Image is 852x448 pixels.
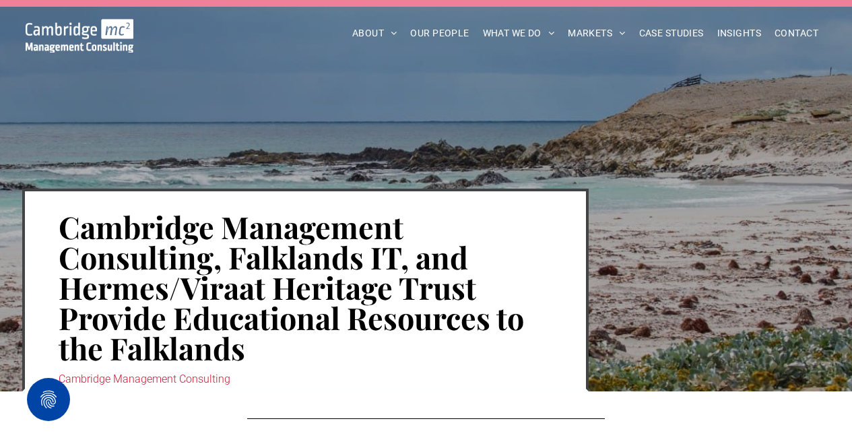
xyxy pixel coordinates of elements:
a: WHAT WE DO [476,23,562,44]
a: MARKETS [561,23,632,44]
a: OUR PEOPLE [403,23,476,44]
div: Cambridge Management Consulting [59,370,552,389]
img: Go to Homepage [26,19,134,53]
a: INSIGHTS [711,23,768,44]
a: CONTACT [768,23,825,44]
a: ABOUT [346,23,404,44]
a: CASE STUDIES [632,23,711,44]
h1: Cambridge Management Consulting, Falklands IT, and Hermes/Viraat Heritage Trust Provide Education... [59,210,552,364]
